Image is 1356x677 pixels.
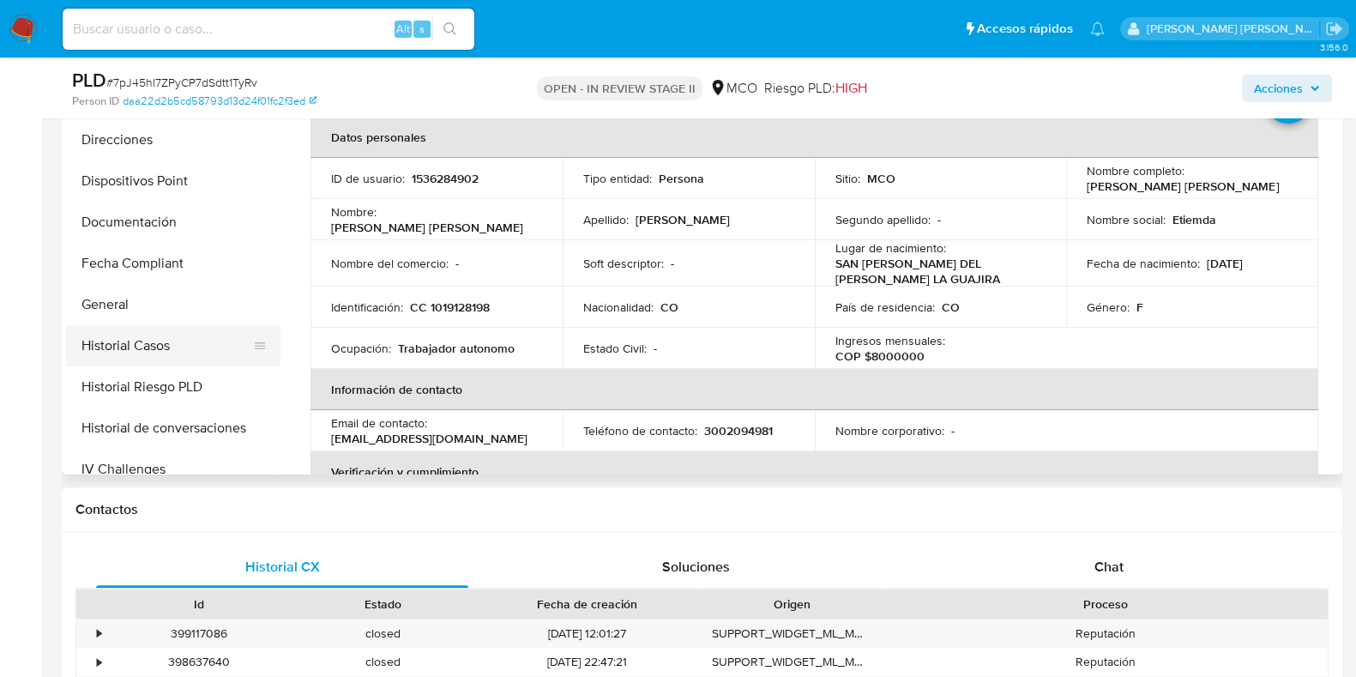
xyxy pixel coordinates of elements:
[97,626,101,642] div: •
[951,423,955,438] p: -
[66,366,280,408] button: Historial Riesgo PLD
[884,620,1328,648] div: Reputación
[537,76,702,100] p: OPEN - IN REVIEW STAGE II
[1090,21,1105,36] a: Notificaciones
[700,648,884,676] div: SUPPORT_WIDGET_ML_MOBILE
[106,74,257,91] span: # 7pJ45hI7ZPyCP7dSdtt1TyRv
[704,423,773,438] p: 3002094981
[487,595,688,613] div: Fecha de creación
[884,648,1328,676] div: Reputación
[419,21,425,37] span: s
[942,299,960,315] p: CO
[455,256,459,271] p: -
[1325,20,1343,38] a: Salir
[118,595,279,613] div: Id
[410,299,490,315] p: CC 1019128198
[291,620,475,648] div: closed
[1094,557,1124,577] span: Chat
[1087,256,1200,271] p: Fecha de nacimiento :
[66,243,280,284] button: Fecha Compliant
[72,94,119,109] b: Person ID
[977,20,1073,38] span: Accesos rápidos
[654,341,657,356] p: -
[331,204,377,220] p: Nombre :
[75,501,1329,518] h1: Contactos
[66,160,280,202] button: Dispositivos Point
[583,341,647,356] p: Estado Civil :
[636,212,730,227] p: [PERSON_NAME]
[1087,163,1184,178] p: Nombre completo :
[310,451,1318,493] th: Verificación y cumplimiento
[583,256,664,271] p: Soft descriptor :
[331,415,427,431] p: Email de contacto :
[709,79,757,98] div: MCO
[835,78,867,98] span: HIGH
[659,171,704,186] p: Persona
[331,299,403,315] p: Identificación :
[712,595,872,613] div: Origen
[700,620,884,648] div: SUPPORT_WIDGET_ML_MOBILE
[764,79,867,98] span: Riesgo PLD:
[66,408,280,449] button: Historial de conversaciones
[432,17,467,41] button: search-icon
[72,66,106,94] b: PLD
[331,220,523,235] p: [PERSON_NAME] [PERSON_NAME]
[66,119,280,160] button: Direcciones
[398,341,515,356] p: Trabajador autonomo
[671,256,674,271] p: -
[583,212,629,227] p: Apellido :
[1136,299,1143,315] p: F
[835,423,944,438] p: Nombre corporativo :
[896,595,1316,613] div: Proceso
[245,557,320,577] span: Historial CX
[835,171,860,186] p: Sitio :
[63,18,474,40] input: Buscar usuario o caso...
[835,240,946,256] p: Lugar de nacimiento :
[662,557,730,577] span: Soluciones
[1087,299,1130,315] p: Género :
[396,21,410,37] span: Alt
[331,256,449,271] p: Nombre del comercio :
[310,117,1318,158] th: Datos personales
[1242,75,1332,102] button: Acciones
[475,648,700,676] div: [DATE] 22:47:21
[123,94,316,109] a: daa22d2b5cd58793d13d24f01fc2f3ed
[331,171,405,186] p: ID de usuario :
[835,212,931,227] p: Segundo apellido :
[835,299,935,315] p: País de residencia :
[66,284,280,325] button: General
[1207,256,1243,271] p: [DATE]
[867,171,895,186] p: MCO
[1147,21,1320,37] p: juan.montanobonaga@mercadolibre.com.co
[1087,178,1279,194] p: [PERSON_NAME] [PERSON_NAME]
[303,595,463,613] div: Estado
[835,333,945,348] p: Ingresos mensuales :
[331,431,527,446] p: [EMAIL_ADDRESS][DOMAIN_NAME]
[937,212,941,227] p: -
[291,648,475,676] div: closed
[310,369,1318,410] th: Información de contacto
[331,341,391,356] p: Ocupación :
[66,325,267,366] button: Historial Casos
[1254,75,1303,102] span: Acciones
[412,171,479,186] p: 1536284902
[1319,40,1347,54] span: 3.156.0
[106,620,291,648] div: 399117086
[583,423,697,438] p: Teléfono de contacto :
[835,256,1040,287] p: SAN [PERSON_NAME] DEL [PERSON_NAME] LA GUAJIRA
[835,348,925,364] p: COP $8000000
[583,171,652,186] p: Tipo entidad :
[66,202,280,243] button: Documentación
[66,449,280,490] button: IV Challenges
[583,299,654,315] p: Nacionalidad :
[475,620,700,648] div: [DATE] 12:01:27
[97,654,101,670] div: •
[1087,212,1166,227] p: Nombre social :
[1172,212,1216,227] p: Etiemda
[660,299,678,315] p: CO
[106,648,291,676] div: 398637640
